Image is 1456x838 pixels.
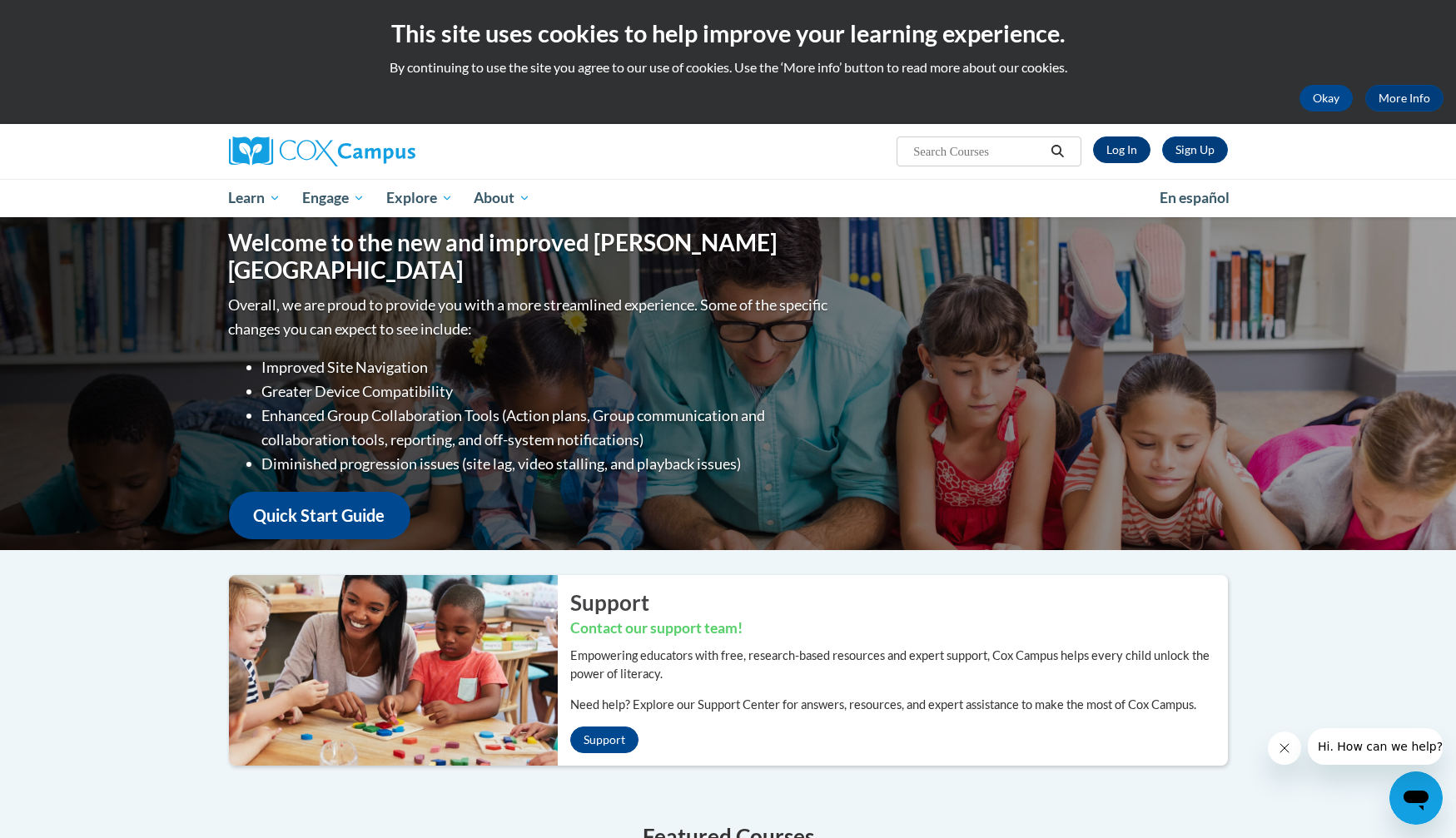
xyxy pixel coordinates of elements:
h2: Support [570,588,1228,617]
button: Search [1045,141,1070,161]
a: Engage [291,179,375,217]
input: Search Courses [912,141,1045,161]
li: Enhanced Group Collaboration Tools (Action plans, Group communication and collaboration tools, re... [262,404,832,452]
button: Okay [1299,85,1353,112]
a: En español [1149,181,1240,216]
a: Support [570,726,639,753]
span: About [474,188,530,208]
a: Explore [375,179,464,217]
span: Explore [386,188,453,208]
p: Empowering educators with free, research-based resources and expert support, Cox Campus helps eve... [570,647,1228,683]
img: ... [216,575,558,765]
h2: This site uses cookies to help improve your learning experience. [12,17,1444,50]
span: Engage [302,188,365,208]
li: Greater Device Compatibility [262,379,832,404]
a: Quick Start Guide [229,492,410,539]
a: About [463,179,541,217]
iframe: Message from company [1308,728,1443,765]
h3: Contact our support team! [570,618,1228,639]
p: By continuing to use the site you agree to our use of cookies. Use the ‘More info’ button to read... [12,58,1444,77]
span: En español [1160,189,1230,206]
p: Overall, we are proud to provide you with a more streamlined experience. Some of the specific cha... [229,293,832,341]
div: Main menu [204,179,1253,217]
a: Log In [1093,136,1150,163]
img: Cox Campus [229,136,415,166]
p: Need help? Explore our Support Center for answers, resources, and expert assistance to make the m... [570,696,1228,714]
a: Cox Campus [229,136,545,166]
span: Learn [228,188,281,208]
iframe: Button to launch messaging window [1389,771,1443,825]
iframe: Close message [1268,731,1301,765]
a: More Info [1365,85,1444,112]
li: Diminished progression issues (site lag, video stalling, and playback issues) [262,452,832,476]
a: Learn [218,179,292,217]
h1: Welcome to the new and improved [PERSON_NAME][GEOGRAPHIC_DATA] [229,229,832,285]
li: Improved Site Navigation [262,355,832,379]
a: Register [1162,136,1228,163]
